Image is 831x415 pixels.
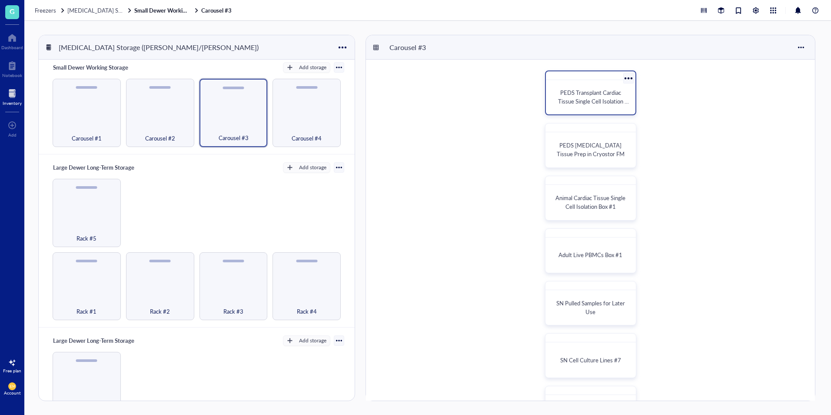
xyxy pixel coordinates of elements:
[292,134,322,143] span: Carousel #4
[557,141,625,158] span: PEDS [MEDICAL_DATA] Tissue Prep in Cryostor FM
[386,40,438,55] div: Carousel #3
[297,307,317,316] span: Rack #4
[560,356,621,364] span: SN Cell Culture Lines #7
[67,6,232,14] span: [MEDICAL_DATA] Storage ([PERSON_NAME]/[PERSON_NAME])
[3,100,22,106] div: Inventory
[2,73,22,78] div: Notebook
[223,307,243,316] span: Rack #3
[283,162,330,173] button: Add storage
[145,134,175,143] span: Carousel #2
[49,161,138,174] div: Large Dewer Long-Term Storage
[299,164,326,171] div: Add storage
[2,59,22,78] a: Notebook
[76,307,96,316] span: Rack #1
[219,133,249,143] span: Carousel #3
[10,6,15,17] span: G
[150,307,170,316] span: Rack #2
[49,335,138,347] div: Large Dewer Long-Term Storage
[283,335,330,346] button: Add storage
[299,64,326,71] div: Add storage
[1,45,23,50] div: Dashboard
[8,132,17,137] div: Add
[134,7,233,14] a: Small Dewer Working StorageCarousel #3
[35,7,66,14] a: Freezers
[3,87,22,106] a: Inventory
[299,337,326,345] div: Add storage
[67,7,133,14] a: [MEDICAL_DATA] Storage ([PERSON_NAME]/[PERSON_NAME])
[283,62,330,73] button: Add storage
[4,390,21,395] div: Account
[558,251,622,259] span: Adult Live PBMCs Box #1
[55,40,263,55] div: [MEDICAL_DATA] Storage ([PERSON_NAME]/[PERSON_NAME])
[72,134,102,143] span: Carousel #1
[555,194,627,211] span: Animal Cardiac Tissue Single Cell Isolation Box #1
[3,368,21,373] div: Free plan
[10,385,14,388] span: EM
[76,234,96,243] span: Rack #5
[556,299,626,316] span: SN Pulled Samples for Later Use
[49,61,132,74] div: Small Dewer Working Storage
[558,88,629,114] span: PEDS Transplant Cardiac Tissue Single Cell Isolation Box #1
[35,6,56,14] span: Freezers
[1,31,23,50] a: Dashboard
